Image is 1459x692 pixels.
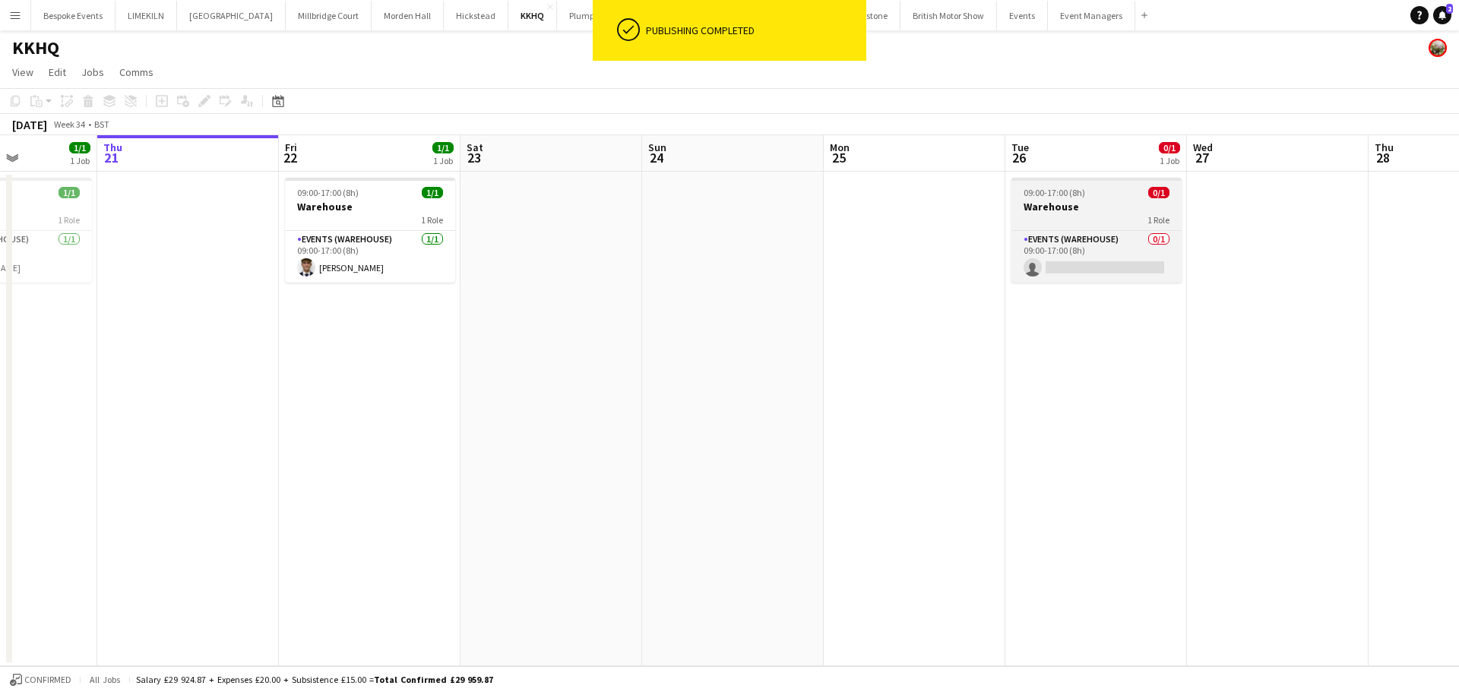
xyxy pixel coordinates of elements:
div: Salary £29 924.87 + Expenses £20.00 + Subsistence £15.00 = [136,674,493,685]
button: Morden Hall [372,1,444,30]
span: 26 [1009,149,1029,166]
span: 23 [464,149,483,166]
div: 1 Job [70,155,90,166]
span: 09:00-17:00 (8h) [297,187,359,198]
button: Events [997,1,1048,30]
span: Sat [467,141,483,154]
button: Plumpton Race Course [557,1,669,30]
span: 1/1 [59,187,80,198]
span: 1 Role [58,214,80,226]
button: Silverstone [833,1,900,30]
button: KKHQ [508,1,557,30]
div: Publishing completed [646,24,860,37]
h3: Warehouse [285,200,455,213]
a: 2 [1433,6,1451,24]
span: 24 [646,149,666,166]
app-card-role: Events (Warehouse)0/109:00-17:00 (8h) [1011,231,1182,283]
span: 1 Role [1147,214,1169,226]
span: Mon [830,141,850,154]
div: BST [94,118,109,130]
span: Comms [119,65,153,79]
span: Wed [1193,141,1213,154]
span: 0/1 [1159,142,1180,153]
div: 1 Job [433,155,453,166]
a: Comms [113,62,160,82]
div: [DATE] [12,117,47,132]
button: [GEOGRAPHIC_DATA] [177,1,286,30]
a: Edit [43,62,72,82]
span: 2 [1446,4,1453,14]
span: 1/1 [432,142,454,153]
app-job-card: 09:00-17:00 (8h)1/1Warehouse1 RoleEvents (Warehouse)1/109:00-17:00 (8h)[PERSON_NAME] [285,178,455,283]
app-card-role: Events (Warehouse)1/109:00-17:00 (8h)[PERSON_NAME] [285,231,455,283]
button: Millbridge Court [286,1,372,30]
div: 1 Job [1160,155,1179,166]
button: Confirmed [8,671,74,688]
button: Bespoke Events [31,1,116,30]
span: Fri [285,141,297,154]
app-job-card: 09:00-17:00 (8h)0/1Warehouse1 RoleEvents (Warehouse)0/109:00-17:00 (8h) [1011,178,1182,283]
span: 1/1 [69,142,90,153]
a: Jobs [75,62,110,82]
span: Jobs [81,65,104,79]
h3: Warehouse [1011,200,1182,213]
span: Edit [49,65,66,79]
span: 27 [1191,149,1213,166]
a: View [6,62,40,82]
span: 1/1 [422,187,443,198]
span: 21 [101,149,122,166]
button: Hickstead [444,1,508,30]
span: 22 [283,149,297,166]
span: 09:00-17:00 (8h) [1024,187,1085,198]
span: 25 [828,149,850,166]
span: All jobs [87,674,123,685]
span: Confirmed [24,675,71,685]
span: Total Confirmed £29 959.87 [374,674,493,685]
span: Tue [1011,141,1029,154]
app-user-avatar: Staffing Manager [1429,39,1447,57]
span: View [12,65,33,79]
h1: KKHQ [12,36,59,59]
span: 1 Role [421,214,443,226]
button: Event Managers [1048,1,1135,30]
span: Week 34 [50,118,88,130]
span: 0/1 [1148,187,1169,198]
button: British Motor Show [900,1,997,30]
span: 28 [1372,149,1394,166]
span: Sun [648,141,666,154]
span: Thu [1375,141,1394,154]
button: LIMEKILN [116,1,177,30]
span: Thu [103,141,122,154]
